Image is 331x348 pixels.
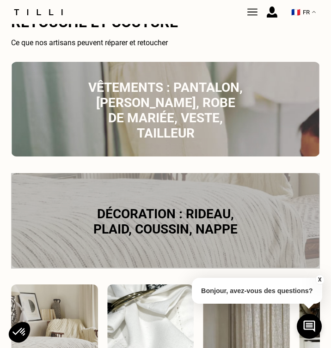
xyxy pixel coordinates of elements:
[11,62,320,156] img: Vêtements : pantalon, jean, robe de mariée, veste, tailleur
[93,206,238,237] span: Décoration : rideau, plaid, coussin, nappe
[11,38,320,47] h3: Ce que nos artisans peuvent réparer et retoucher
[11,9,66,15] img: Logo du service de couturière Tilli
[267,6,277,18] img: icône connexion
[88,80,243,141] span: Vêtements : pantalon, [PERSON_NAME], robe de mariée, veste, tailleur
[287,3,320,21] button: 🇫🇷 FR
[192,278,322,304] p: Bonjour, avez-vous des questions?
[291,8,300,17] span: 🇫🇷
[312,11,316,13] img: menu déroulant
[315,275,324,285] button: X
[247,7,257,17] img: Tilli couturière Paris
